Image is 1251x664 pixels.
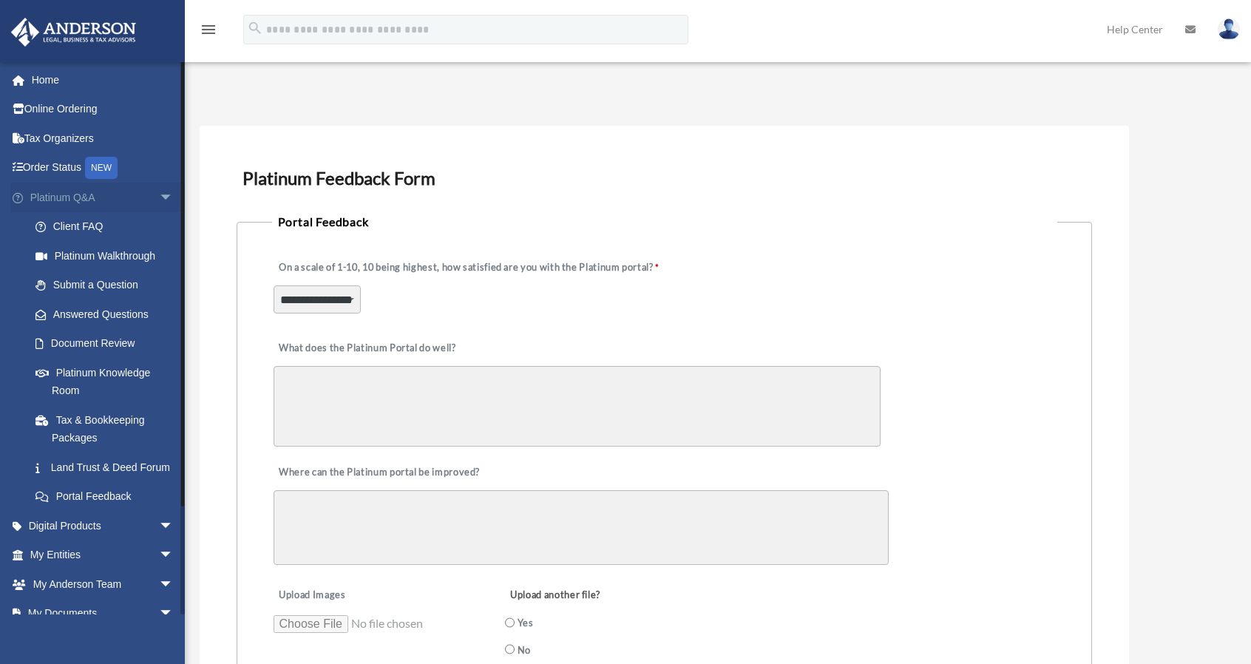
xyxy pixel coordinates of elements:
span: arrow_drop_down [159,511,189,541]
a: Platinum Walkthrough [21,241,196,271]
span: arrow_drop_down [159,541,189,571]
a: Order StatusNEW [10,153,196,183]
label: Upload Images [274,586,350,606]
label: On a scale of 1-10, 10 being highest, how satisfied are you with the Platinum portal? [274,258,663,279]
a: Platinum Q&Aarrow_drop_down [10,183,196,212]
h3: Platinum Feedback Form [237,163,1092,194]
a: Tax & Bookkeeping Packages [21,405,196,453]
label: Yes [518,617,540,637]
a: My Anderson Teamarrow_drop_down [10,569,196,599]
span: arrow_drop_down [159,183,189,213]
a: My Entitiesarrow_drop_down [10,541,196,570]
a: Home [10,65,196,95]
a: Client FAQ [21,212,196,242]
a: menu [200,26,217,38]
a: My Documentsarrow_drop_down [10,599,196,629]
div: NEW [85,157,118,179]
img: User Pic [1218,18,1240,40]
label: Where can the Platinum portal be improved? [274,463,484,484]
a: Document Review [21,329,196,359]
a: Answered Questions [21,299,196,329]
a: Platinum Knowledge Room [21,358,196,405]
a: Tax Organizers [10,123,196,153]
a: Portal Feedback [21,482,189,512]
a: Digital Productsarrow_drop_down [10,511,196,541]
label: Upload another file? [505,586,604,606]
span: arrow_drop_down [159,599,189,629]
i: menu [200,21,217,38]
i: search [247,20,263,36]
label: No [518,643,537,664]
span: arrow_drop_down [159,569,189,600]
a: Submit a Question [21,271,196,300]
img: Anderson Advisors Platinum Portal [7,18,140,47]
a: Land Trust & Deed Forum [21,453,196,482]
a: Online Ordering [10,95,196,124]
legend: Portal Feedback [272,211,1057,232]
label: What does the Platinum Portal do well? [274,339,460,359]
